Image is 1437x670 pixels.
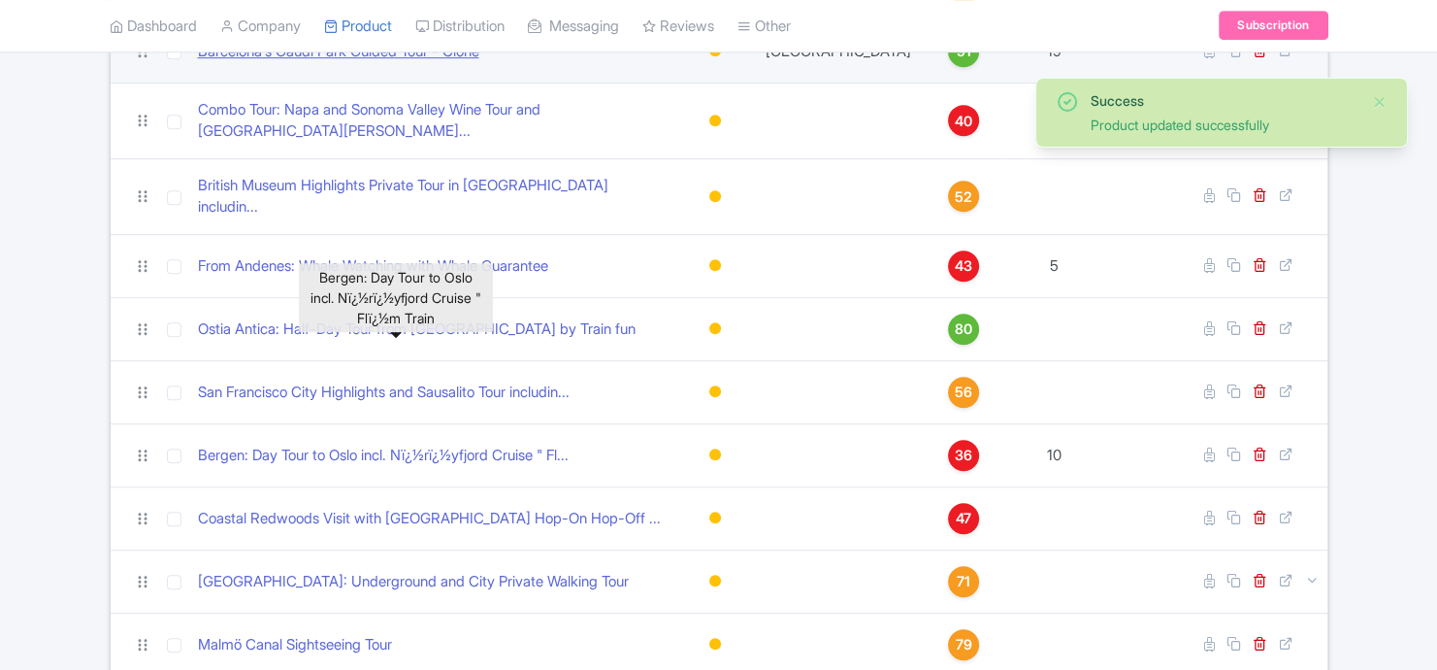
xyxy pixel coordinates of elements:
[955,445,972,466] span: 36
[955,382,972,403] span: 56
[1091,90,1356,111] div: Success
[705,441,725,469] div: Building
[198,508,661,530] a: Coastal Redwoods Visit with [GEOGRAPHIC_DATA] Hop-On Hop-Off ...
[198,99,670,143] a: Combo Tour: Napa and Sonoma Valley Wine Tour and [GEOGRAPHIC_DATA][PERSON_NAME]...
[931,440,996,471] a: 36
[299,263,493,332] div: Bergen: Day Tour to Oslo incl. Nï¿½rï¿½yfjord Cruise " Flï¿½m Train
[931,181,996,212] a: 52
[955,318,972,340] span: 80
[705,378,725,406] div: Building
[198,382,570,404] a: San Francisco City Highlights and Sausalito Tour includin...
[705,504,725,532] div: Building
[1005,83,1103,158] td: 123
[955,255,972,277] span: 43
[198,634,392,656] a: Malmö Canal Sightseeing Tour
[931,503,996,534] a: 47
[198,318,636,341] a: Ostia Antica: Half-Day Tour from [GEOGRAPHIC_DATA] by Train fun
[705,107,725,135] div: Building
[198,445,569,467] a: Bergen: Day Tour to Oslo incl. Nï¿½rï¿½yfjord Cruise " Fl...
[1005,423,1103,486] td: 10
[705,183,725,211] div: Building
[705,567,725,595] div: Building
[931,251,996,282] a: 43
[1372,90,1388,114] button: Close
[957,571,970,592] span: 71
[955,186,972,208] span: 52
[956,508,971,529] span: 47
[198,175,670,218] a: British Museum Highlights Private Tour in [GEOGRAPHIC_DATA] includin...
[931,314,996,345] a: 80
[1219,12,1327,41] a: Subscription
[956,634,972,655] span: 79
[198,571,629,593] a: [GEOGRAPHIC_DATA]: Underground and City Private Walking Tour
[705,630,725,658] div: Building
[1091,115,1356,135] div: Product updated successfully
[705,315,725,343] div: Building
[705,251,725,280] div: Building
[931,566,996,597] a: 71
[955,111,972,132] span: 40
[931,629,996,660] a: 79
[931,377,996,408] a: 56
[198,255,548,278] a: From Andenes: Whale Watching with Whale Guarantee
[1005,234,1103,297] td: 5
[931,105,996,136] a: 40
